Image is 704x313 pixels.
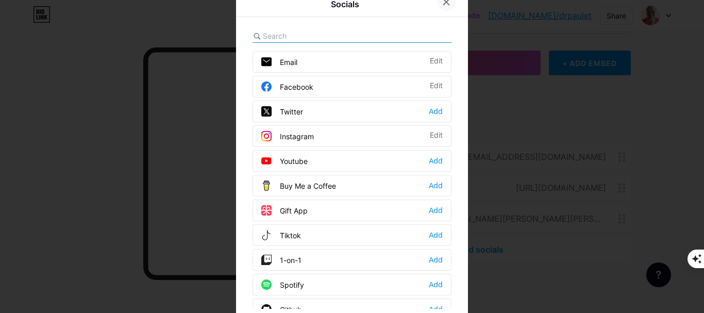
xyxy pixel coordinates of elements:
div: Instagram [261,131,314,141]
div: Tiktok [261,230,301,240]
div: Add [429,205,443,216]
div: Add [429,279,443,290]
div: 1-on-1 [261,255,301,265]
div: Add [429,255,443,265]
div: Edit [430,81,443,92]
div: Add [429,106,443,117]
div: Add [429,156,443,166]
div: Add [429,230,443,240]
div: Twitter [261,106,303,117]
input: Search [263,30,377,41]
div: Buy Me a Coffee [261,180,336,191]
div: Edit [430,131,443,141]
div: Edit [430,57,443,67]
div: Add [429,180,443,191]
div: Gift App [261,205,308,216]
div: Facebook [261,81,313,92]
div: Spotify [261,279,304,290]
div: Email [261,57,297,67]
div: Youtube [261,156,308,166]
